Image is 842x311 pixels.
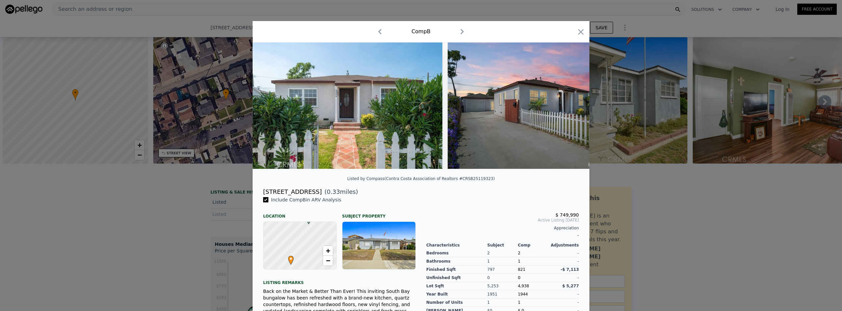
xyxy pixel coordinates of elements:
div: - [426,231,579,240]
div: 5,253 [487,282,518,290]
div: 1 [487,298,518,307]
span: + [326,246,330,255]
img: Property Img [448,42,637,169]
div: Finished Sqft [426,266,487,274]
div: Location [263,208,337,219]
span: 821 [518,267,525,272]
span: ( miles) [322,187,358,196]
a: Zoom out [323,256,333,266]
div: Bathrooms [426,257,487,266]
div: Bedrooms [426,249,487,257]
span: Include Comp B in ARV Analysis [268,197,344,202]
div: Lot Sqft [426,282,487,290]
span: $ 749,990 [556,212,579,218]
span: Active Listing [DATE] [426,218,579,223]
div: Characteristics [426,243,487,248]
div: 1 [518,257,548,266]
div: - [548,274,579,282]
img: Property Img [253,42,442,169]
div: Comp [518,243,548,248]
div: 1944 [518,290,548,298]
div: Listed by Compass (Contra Costa Association of Realtors #CRSB25119323) [347,176,495,181]
div: - [548,249,579,257]
div: - [548,257,579,266]
div: Subject Property [342,208,416,219]
div: Year Built [426,290,487,298]
div: Subject [487,243,518,248]
div: 1951 [487,290,518,298]
div: 2 [487,249,518,257]
div: Comp B [411,28,431,36]
span: • [286,254,295,264]
div: 797 [487,266,518,274]
span: $ 5,277 [562,284,579,288]
span: -$ 7,113 [561,267,579,272]
a: Zoom in [323,246,333,256]
span: 4,938 [518,284,529,288]
div: 0 [487,274,518,282]
div: Listing remarks [263,275,416,285]
div: Adjustments [548,243,579,248]
span: 0 [518,275,520,280]
div: - [548,290,579,298]
div: 1 [518,298,548,307]
div: - [548,298,579,307]
div: 1 [487,257,518,266]
div: Appreciation [426,225,579,231]
div: • [286,256,290,260]
span: − [326,256,330,265]
div: Number of Units [426,298,487,307]
div: [STREET_ADDRESS] [263,187,322,196]
div: Unfinished Sqft [426,274,487,282]
span: 0.33 [327,188,340,195]
span: 2 [518,251,520,255]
